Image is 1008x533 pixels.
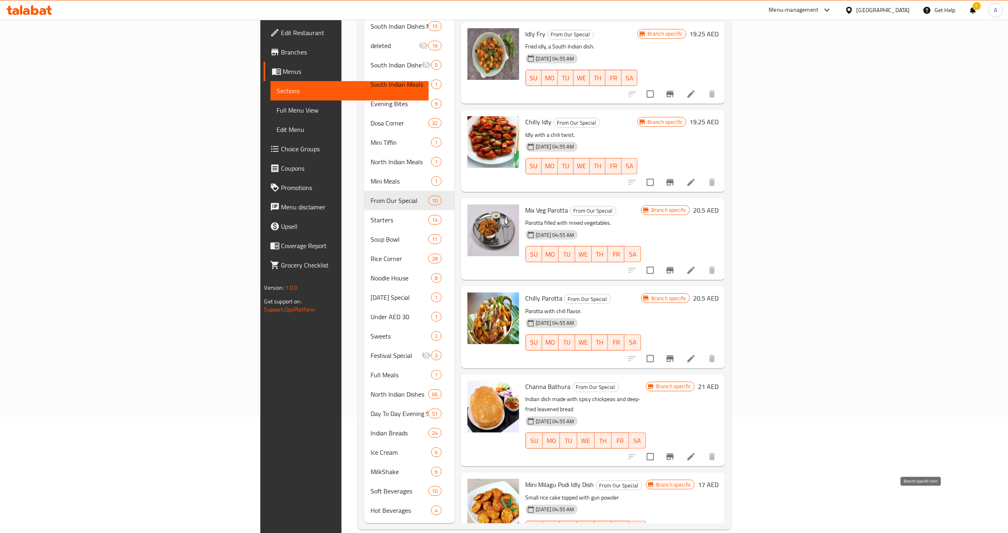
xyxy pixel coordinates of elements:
[371,293,431,302] div: Onam Special
[429,197,441,205] span: 10
[419,41,428,50] svg: Inactive section
[431,351,441,360] div: items
[559,246,575,262] button: TU
[281,28,422,38] span: Edit Restaurant
[431,138,441,147] div: items
[371,21,428,31] span: South Indian Dishes Morning
[529,249,539,260] span: SU
[574,158,589,174] button: WE
[467,116,519,168] img: Chilly Idly
[526,204,568,216] span: Mix Veg Parotta
[547,30,594,40] div: From Our Special
[371,506,431,515] div: Hot Beverages
[590,158,606,174] button: TH
[371,254,428,263] span: Rice Corner
[432,313,441,321] span: 1
[994,6,998,15] span: A
[264,42,429,62] a: Branches
[526,433,543,449] button: SU
[608,334,624,351] button: FR
[281,260,422,270] span: Grocery Checklist
[371,41,419,50] span: deleted
[612,433,629,449] button: FR
[570,206,616,216] div: From Our Special
[371,351,421,360] div: Festival Special
[648,295,689,302] span: Branch specific
[606,158,621,174] button: FR
[428,254,441,263] div: items
[371,331,431,341] span: Sweets
[371,157,431,167] span: North Indian Meals
[526,70,542,86] button: SU
[642,262,659,279] span: Select to update
[270,100,429,120] a: Full Menu View
[686,354,696,364] a: Edit menu item
[686,178,696,187] a: Edit menu item
[428,41,441,50] div: items
[431,331,441,341] div: items
[364,75,455,94] div: South Indian Meals1
[371,370,431,380] div: Full Meals
[364,481,455,501] div: Soft Beverages10
[371,234,428,244] span: Soup Bowl
[575,334,592,351] button: WE
[264,23,429,42] a: Edit Restaurant
[653,383,694,390] span: Branch specific
[565,295,610,304] span: From Our Special
[364,385,455,404] div: North Indian Dishes66
[428,486,441,496] div: items
[609,160,618,172] span: FR
[625,160,634,172] span: SA
[660,447,680,466] button: Branch-specific-item
[526,116,552,128] span: Chilly Idly
[371,293,431,302] span: [DATE] Special
[364,55,455,75] div: South Indian Dishes Evening0
[371,389,428,399] div: North Indian Dishes
[364,462,455,481] div: MilkShake6
[629,433,646,449] button: SA
[364,171,455,191] div: Mini Meals1
[702,84,722,104] button: delete
[364,152,455,171] div: North Indian Meals1
[432,371,441,379] span: 1
[364,17,455,36] div: South Indian Dishes Morning15
[432,332,441,340] span: 2
[432,468,441,476] span: 6
[526,394,646,414] p: Indian dish made with spicy chickpeas and deep-fried leavened bread
[526,292,563,304] span: Chilly Parotta
[428,21,441,31] div: items
[364,346,455,365] div: Festival Special3
[526,306,641,316] p: Parotta with chili flavor.
[560,433,577,449] button: TU
[364,94,455,113] div: Evening Bites9
[281,144,422,154] span: Choice Groups
[533,231,578,239] span: [DATE] 04:55 AM
[277,86,422,96] span: Sections
[702,349,722,368] button: delete
[264,304,316,315] a: Support.OpsPlatform
[281,241,422,251] span: Coverage Report
[432,100,441,108] span: 9
[689,28,719,40] h6: 19.25 AED
[364,230,455,249] div: Soup Bowl11
[371,138,431,147] span: Mini Tiffin
[467,205,519,256] img: Mix Veg Parotta
[431,467,441,477] div: items
[526,218,641,228] p: Parotta filled with mixed vegetables.
[431,447,441,457] div: items
[264,255,429,275] a: Grocery Checklist
[660,173,680,192] button: Branch-specific-item
[371,312,431,322] div: Under AED 30
[428,118,441,128] div: items
[553,118,600,128] div: From Our Special
[529,160,539,172] span: SU
[573,383,618,392] span: From Our Special
[281,202,422,212] span: Menu disclaimer
[592,334,608,351] button: TH
[564,294,611,304] div: From Our Special
[371,273,431,283] span: Noodle House
[533,55,578,63] span: [DATE] 04:55 AM
[364,326,455,346] div: Sweets2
